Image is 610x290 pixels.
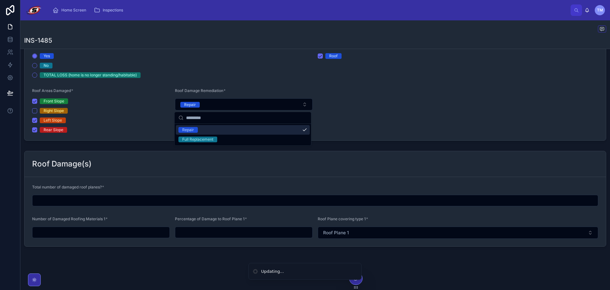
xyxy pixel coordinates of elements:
[61,8,86,13] span: Home Screen
[329,53,338,59] div: Roof
[44,72,137,78] div: TOTAL LOSS (home is no longer standing/habitable)
[44,117,62,123] div: Left Slope
[32,216,105,221] span: Number of Damaged Roofing Materials 1
[261,268,284,275] div: Updating...
[103,8,123,13] span: Inspections
[184,102,196,108] div: Repair
[175,124,311,145] div: Suggestions
[175,98,313,110] button: Select Button
[44,53,50,59] div: Yes
[25,5,42,15] img: App logo
[32,159,92,169] h2: Roof Damage(s)
[175,216,245,221] span: Percentage of Damage to Roof Plane 1
[44,98,64,104] div: Front Slope
[323,230,349,236] span: Roof Plane 1
[44,127,63,133] div: Rear Slope
[24,36,52,45] h1: INS-1485
[51,4,91,16] a: Home Screen
[597,8,603,13] span: TM
[47,3,571,17] div: scrollable content
[318,216,366,221] span: Roof Plane covering type 1
[318,227,598,239] button: Select Button
[44,63,49,68] div: No
[44,108,64,114] div: Right Slope
[182,127,194,133] div: Repair
[182,137,213,142] div: Full Replacement
[32,88,71,93] span: Roof Areas Damaged
[175,88,223,93] span: Roof Damage Remediation
[32,185,102,189] span: Total number of damaged roof planes?
[92,4,128,16] a: Inspections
